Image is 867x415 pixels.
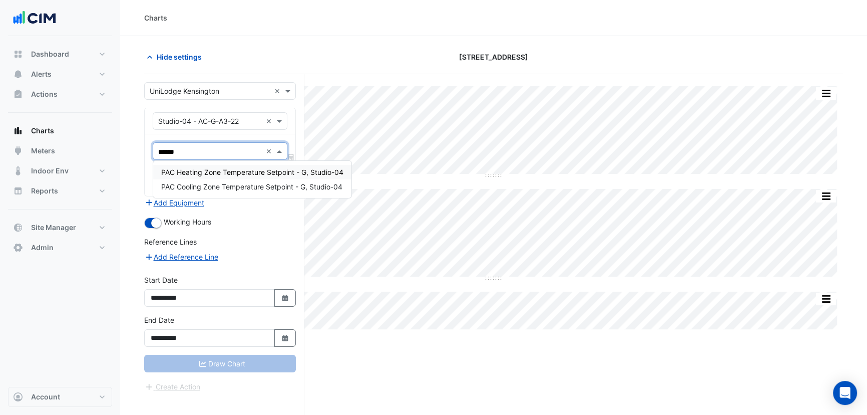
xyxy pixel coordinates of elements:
button: Admin [8,238,112,258]
app-icon: Alerts [13,69,23,79]
button: Actions [8,84,112,104]
app-icon: Admin [13,243,23,253]
app-escalated-ticket-create-button: Please correct errors first [144,381,201,390]
button: Indoor Env [8,161,112,181]
span: Actions [31,89,58,99]
button: Alerts [8,64,112,84]
span: Choose Function [287,153,296,161]
img: Company Logo [12,8,57,28]
button: More Options [816,190,836,202]
label: Reference Lines [144,237,197,247]
button: Account [8,387,112,407]
button: Hide settings [144,48,208,66]
span: Hide settings [157,52,202,62]
fa-icon: Select Date [281,334,290,342]
span: Clear [266,116,274,126]
app-icon: Meters [13,146,23,156]
button: Site Manager [8,218,112,238]
app-icon: Dashboard [13,49,23,59]
span: Meters [31,146,55,156]
span: Indoor Env [31,166,69,176]
button: Dashboard [8,44,112,64]
app-icon: Reports [13,186,23,196]
button: More Options [816,87,836,100]
button: Add Reference Line [144,251,219,263]
span: Reports [31,186,58,196]
button: Meters [8,141,112,161]
div: Charts [144,13,167,23]
button: Add Equipment [144,197,205,209]
span: PAC Cooling Zone Temperature Setpoint - G, Studio-04 [161,182,342,191]
button: More Options [816,293,836,305]
span: PAC Heating Zone Temperature Setpoint - G, Studio-04 [161,168,343,176]
span: Working Hours [164,218,211,226]
span: [STREET_ADDRESS] [459,52,528,62]
fa-icon: Select Date [281,294,290,302]
span: Admin [31,243,54,253]
div: Options List [153,161,351,198]
span: Clear [266,146,274,156]
label: Start Date [144,275,178,285]
span: Charts [31,126,54,136]
button: Charts [8,121,112,141]
div: Open Intercom Messenger [833,381,857,405]
app-icon: Actions [13,89,23,99]
label: End Date [144,315,174,325]
span: Clear [274,86,283,96]
span: Site Manager [31,223,76,233]
app-icon: Indoor Env [13,166,23,176]
app-icon: Site Manager [13,223,23,233]
app-icon: Charts [13,126,23,136]
span: Alerts [31,69,52,79]
span: Dashboard [31,49,69,59]
button: Reports [8,181,112,201]
span: Account [31,392,60,402]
